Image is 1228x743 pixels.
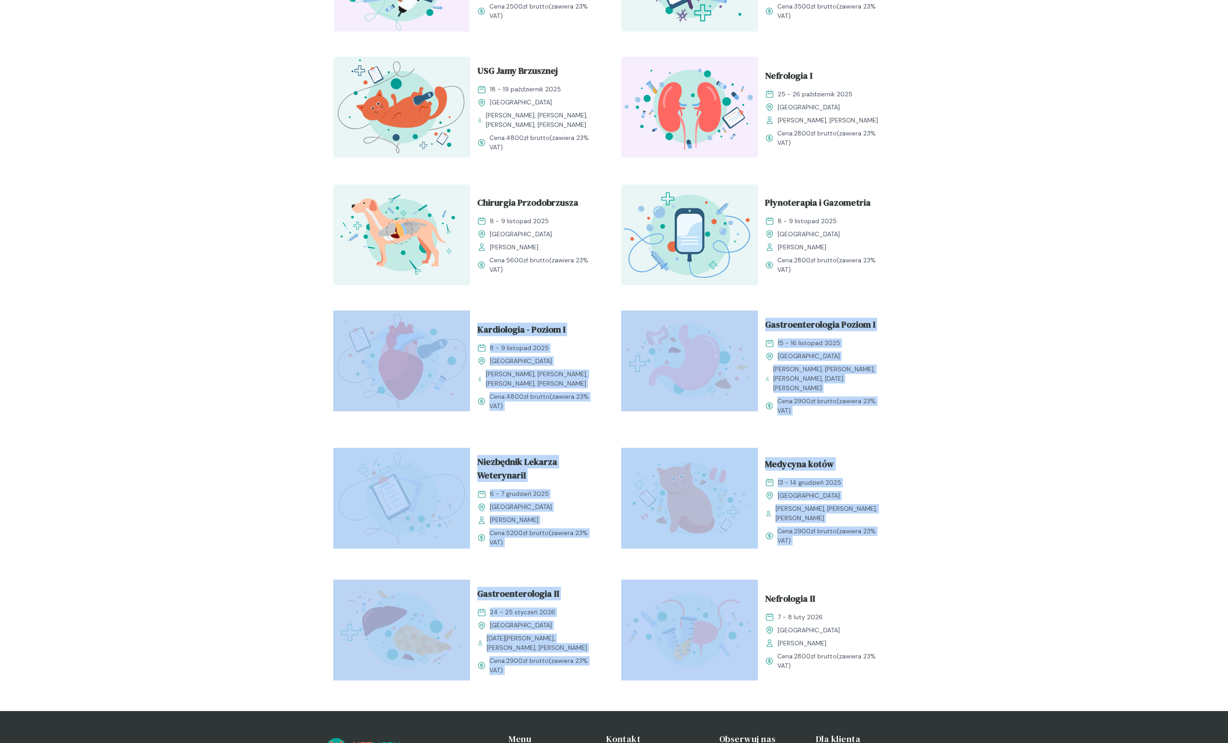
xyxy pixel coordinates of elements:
span: 25 - 26 październik 2025 [778,90,852,99]
span: Gastroenterologia II [477,587,559,604]
span: 8 - 9 listopad 2025 [778,216,837,226]
span: [PERSON_NAME] [778,639,826,648]
span: Nefrologia I [765,69,812,86]
a: Niezbędnik Lekarza WeterynariI [477,455,600,486]
span: Cena: (zawiera 23% VAT) [777,652,887,671]
span: Cena: (zawiera 23% VAT) [489,256,600,275]
span: Cena: (zawiera 23% VAT) [777,256,887,275]
span: [GEOGRAPHIC_DATA] [490,98,552,107]
a: Płynoterapia i Gazometria [765,196,887,213]
span: [PERSON_NAME], [PERSON_NAME] [778,116,878,125]
span: Cena: (zawiera 23% VAT) [777,2,887,21]
span: 18 - 19 październik 2025 [490,85,561,94]
a: Nefrologia II [765,592,887,609]
span: 7 - 8 luty 2026 [778,612,823,622]
span: [DATE][PERSON_NAME], [PERSON_NAME], [PERSON_NAME] [487,634,600,653]
span: 2900 zł brutto [794,527,837,535]
img: ZpbG-B5LeNNTxNnI_ChiruJB_T.svg [333,185,470,285]
img: ZpbSsR5LeNNTxNrh_Nefro_T.svg [621,57,758,158]
img: Zpbdlx5LeNNTxNvT_GastroI_T.svg [621,311,758,411]
span: 2500 zł brutto [506,2,549,10]
span: Medycyna kotów [765,457,834,474]
span: Cena: (zawiera 23% VAT) [489,2,600,21]
span: 2800 zł brutto [794,652,837,660]
span: Cena: (zawiera 23% VAT) [777,129,887,148]
span: Cena: (zawiera 23% VAT) [489,133,600,152]
img: ZpgBUh5LeNNTxPrX_Uro_T.svg [621,580,758,680]
span: [PERSON_NAME], [PERSON_NAME], [PERSON_NAME], [PERSON_NAME] [486,369,600,388]
span: 15 - 16 listopad 2025 [778,338,840,348]
span: 8 - 9 listopad 2025 [490,343,549,353]
span: 8 - 9 listopad 2025 [490,216,549,226]
a: Chirurgia Przodobrzusza [477,196,600,213]
span: [PERSON_NAME], [PERSON_NAME], [PERSON_NAME], [PERSON_NAME] [486,111,600,130]
span: 2800 zł brutto [794,129,837,137]
span: 13 - 14 grudzień 2025 [778,478,841,487]
span: Kardiologia - Poziom I [477,323,565,340]
span: [GEOGRAPHIC_DATA] [490,621,552,630]
span: [PERSON_NAME] [778,243,826,252]
img: ZpbGfh5LeNNTxNm4_KardioI_T.svg [333,311,470,411]
span: Cena: (zawiera 23% VAT) [489,656,600,675]
span: [PERSON_NAME] [490,515,538,525]
span: 4800 zł brutto [506,392,550,401]
span: USG Jamy Brzusznej [477,64,558,81]
span: [GEOGRAPHIC_DATA] [778,491,840,500]
img: Zpay8B5LeNNTxNg0_P%C5%82ynoterapia_T.svg [621,185,758,285]
span: Gastroenterologia Poziom I [765,318,875,335]
span: 24 - 25 styczeń 2026 [490,608,555,617]
span: [PERSON_NAME], [PERSON_NAME], [PERSON_NAME] [775,504,887,523]
a: Nefrologia I [765,69,887,86]
span: Cena: (zawiera 23% VAT) [489,392,600,411]
span: 5600 zł brutto [506,256,549,264]
span: [GEOGRAPHIC_DATA] [778,103,840,112]
img: ZpbG_h5LeNNTxNnP_USG_JB_T.svg [333,57,470,158]
span: [GEOGRAPHIC_DATA] [490,502,552,512]
a: Gastroenterologia II [477,587,600,604]
span: 6 - 7 grudzień 2025 [490,489,549,499]
span: [GEOGRAPHIC_DATA] [778,230,840,239]
span: [GEOGRAPHIC_DATA] [778,626,840,635]
a: Gastroenterologia Poziom I [765,318,887,335]
span: [PERSON_NAME], [PERSON_NAME], [PERSON_NAME], [DATE][PERSON_NAME] [773,365,887,393]
span: Cena: (zawiera 23% VAT) [777,527,887,545]
span: Płynoterapia i Gazometria [765,196,871,213]
span: 2900 zł brutto [506,657,549,665]
span: 5200 zł brutto [506,529,549,537]
span: [GEOGRAPHIC_DATA] [490,356,552,366]
a: Medycyna kotów [765,457,887,474]
span: 2900 zł brutto [794,397,837,405]
span: 2800 zł brutto [794,256,837,264]
span: 4800 zł brutto [506,134,550,142]
a: USG Jamy Brzusznej [477,64,600,81]
span: Cena: (zawiera 23% VAT) [489,528,600,547]
span: Chirurgia Przodobrzusza [477,196,578,213]
img: aHfQZEMqNJQqH-e8_MedKot_T.svg [621,448,758,549]
img: ZxkxEIF3NbkBX8eR_GastroII_T.svg [333,580,470,680]
span: [GEOGRAPHIC_DATA] [490,230,552,239]
span: [GEOGRAPHIC_DATA] [778,351,840,361]
span: 3500 zł brutto [794,2,837,10]
img: aHe4VUMqNJQqH-M0_ProcMH_T.svg [333,448,470,549]
span: [PERSON_NAME] [490,243,538,252]
span: Nefrologia II [765,592,815,609]
a: Kardiologia - Poziom I [477,323,600,340]
span: Cena: (zawiera 23% VAT) [777,396,887,415]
